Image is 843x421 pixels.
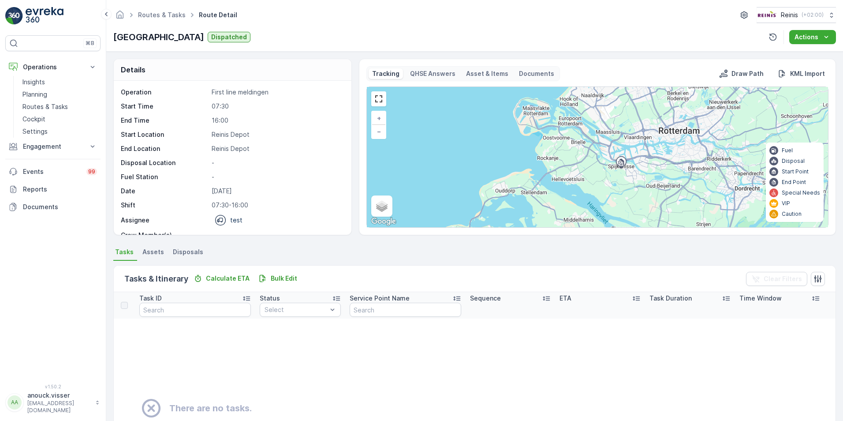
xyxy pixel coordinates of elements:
[121,201,208,210] p: Shift
[649,294,692,303] p: Task Duration
[212,158,342,167] p: -
[350,294,410,303] p: Service Point Name
[26,7,63,25] img: logo_light-DOdMpM7g.png
[260,294,280,303] p: Status
[27,400,91,414] p: [EMAIL_ADDRESS][DOMAIN_NAME]
[5,138,101,155] button: Engagement
[212,173,342,181] p: -
[22,78,45,86] p: Insights
[369,216,398,227] a: Open this area in Google Maps (opens a new window)
[466,69,508,78] p: Asset & Items
[350,303,461,317] input: Search
[372,196,392,216] a: Layers
[731,69,764,78] p: Draw Path
[27,391,91,400] p: anouck.visser
[377,114,381,122] span: +
[115,248,134,256] span: Tasks
[212,116,342,125] p: 16:00
[212,231,342,240] p: -
[212,88,342,97] p: First line meldingen
[121,187,208,195] p: Date
[121,64,145,75] p: Details
[121,102,208,111] p: Start Time
[19,88,101,101] a: Planning
[23,185,97,194] p: Reports
[208,32,250,42] button: Dispatched
[22,102,68,111] p: Routes & Tasks
[410,69,455,78] p: QHSE Answers
[265,305,327,314] p: Select
[774,68,828,79] button: KML Import
[372,125,385,138] a: Zoom Out
[5,163,101,180] a: Events99
[5,58,101,76] button: Operations
[519,69,554,78] p: Documents
[212,144,342,153] p: Reinis Depot
[19,76,101,88] a: Insights
[139,294,162,303] p: Task ID
[369,216,398,227] img: Google
[746,272,807,286] button: Clear Filters
[782,200,790,207] p: VIP
[124,273,188,285] p: Tasks & Itinerary
[802,11,824,19] p: ( +02:00 )
[782,168,809,175] p: Start Point
[169,402,252,415] h2: There are no tasks.
[271,274,297,283] p: Bulk Edit
[757,10,777,20] img: Reinis-Logo-Vrijstaand_Tekengebied-1-copy2_aBO4n7j.png
[139,303,251,317] input: Search
[206,274,250,283] p: Calculate ETA
[5,198,101,216] a: Documents
[5,7,23,25] img: logo
[377,128,381,135] span: −
[5,384,101,389] span: v 1.50.2
[142,248,164,256] span: Assets
[197,11,239,19] span: Route Detail
[23,63,83,71] p: Operations
[5,180,101,198] a: Reports
[19,101,101,113] a: Routes & Tasks
[212,130,342,139] p: Reinis Depot
[739,294,782,303] p: Time Window
[115,13,125,21] a: Homepage
[790,69,825,78] p: KML Import
[470,294,501,303] p: Sequence
[782,189,820,196] p: Special Needs
[121,130,208,139] p: Start Location
[230,216,242,225] p: test
[22,90,47,99] p: Planning
[22,115,45,124] p: Cockpit
[764,274,802,283] p: Clear Filters
[23,142,83,151] p: Engagement
[121,173,208,181] p: Fuel Station
[19,125,101,138] a: Settings
[212,187,342,195] p: [DATE]
[367,87,828,227] div: 0
[113,30,204,44] p: [GEOGRAPHIC_DATA]
[138,11,186,19] a: Routes & Tasks
[372,92,385,105] a: View Fullscreen
[782,210,802,218] p: Caution
[212,102,342,111] p: 07:30
[86,40,94,47] p: ⌘B
[212,201,342,210] p: 07:30-16:00
[255,273,301,284] button: Bulk Edit
[782,147,793,154] p: Fuel
[795,33,818,41] p: Actions
[121,158,208,167] p: Disposal Location
[782,158,805,165] p: Disposal
[88,168,95,175] p: 99
[372,69,399,78] p: Tracking
[23,203,97,211] p: Documents
[190,273,253,284] button: Calculate ETA
[121,116,208,125] p: End Time
[121,144,208,153] p: End Location
[121,88,208,97] p: Operation
[121,216,149,225] p: Assignee
[19,113,101,125] a: Cockpit
[22,127,48,136] p: Settings
[23,167,81,176] p: Events
[716,68,767,79] button: Draw Path
[173,248,203,256] span: Disposals
[5,391,101,414] button: AAanouck.visser[EMAIL_ADDRESS][DOMAIN_NAME]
